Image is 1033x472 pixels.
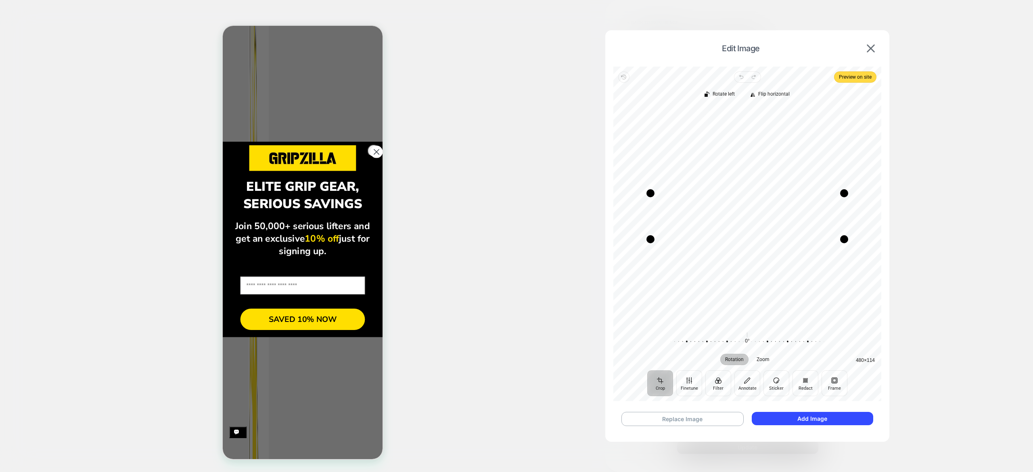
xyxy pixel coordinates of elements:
[6,401,24,427] inbox-online-store-chat: Shopify online store chat
[822,370,847,396] button: Frame
[621,412,744,426] button: Replace Image
[752,354,774,365] button: Zoom
[734,370,760,396] button: Annotate
[757,357,770,362] span: Zoom
[646,193,655,239] div: Drag edge l
[647,370,673,396] button: Crop
[720,354,749,365] button: Rotation
[21,152,139,187] span: ELITE GRIP GEAR, SERIOUS SAVINGS
[646,235,655,243] div: Drag corner bl
[793,370,818,396] button: Redact
[713,92,735,97] span: Rotate left
[145,119,157,132] button: Close dialog
[763,370,789,396] button: Sticker
[18,242,142,251] label: Email
[752,412,873,425] button: Add Image
[676,370,702,396] button: Finetune
[746,89,795,100] button: Flip horizontal
[646,189,655,197] div: Drag corner tl
[725,357,744,362] span: Rotation
[758,92,790,97] span: Flip horizontal
[705,370,731,396] button: Filter
[18,283,142,305] button: SAVED 10% NOW
[13,194,147,232] span: Join 50,000+ serious lifters and get an exclusive just for signing up.
[27,120,134,146] img: GRIPZILLA Logo
[82,207,116,219] span: 10% off
[650,189,844,197] div: Drag edge t
[650,235,844,243] div: Drag edge b
[617,44,864,53] span: Edit Image
[701,89,740,100] button: Rotate left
